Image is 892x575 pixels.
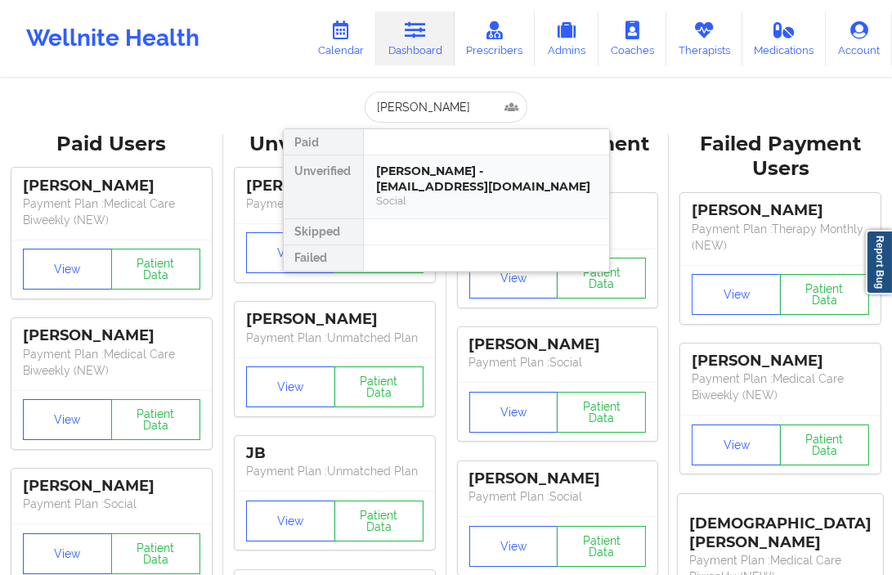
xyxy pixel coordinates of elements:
[23,533,112,574] button: View
[246,195,424,212] p: Payment Plan : Unmatched Plan
[111,533,200,574] button: Patient Data
[284,219,363,245] div: Skipped
[376,11,455,65] a: Dashboard
[535,11,598,65] a: Admins
[246,310,424,329] div: [PERSON_NAME]
[23,326,200,345] div: [PERSON_NAME]
[692,221,869,254] p: Payment Plan : Therapy Monthly (NEW)
[23,195,200,228] p: Payment Plan : Medical Care Biweekly (NEW)
[23,399,112,440] button: View
[692,274,781,315] button: View
[598,11,666,65] a: Coaches
[557,258,646,299] button: Patient Data
[334,501,424,541] button: Patient Data
[23,177,200,195] div: [PERSON_NAME]
[246,177,424,195] div: [PERSON_NAME]
[246,330,424,346] p: Payment Plan : Unmatched Plan
[246,501,335,541] button: View
[246,444,424,463] div: JB
[469,526,558,567] button: View
[11,132,212,157] div: Paid Users
[692,201,869,220] div: [PERSON_NAME]
[666,11,742,65] a: Therapists
[377,164,596,194] div: [PERSON_NAME] - [EMAIL_ADDRESS][DOMAIN_NAME]
[455,11,536,65] a: Prescribers
[689,502,872,552] div: [DEMOGRAPHIC_DATA][PERSON_NAME]
[23,496,200,512] p: Payment Plan : Social
[780,274,869,315] button: Patient Data
[246,232,335,273] button: View
[111,249,200,290] button: Patient Data
[469,354,647,371] p: Payment Plan : Social
[246,366,335,407] button: View
[692,352,869,371] div: [PERSON_NAME]
[23,346,200,379] p: Payment Plan : Medical Care Biweekly (NEW)
[306,11,376,65] a: Calendar
[692,371,869,403] p: Payment Plan : Medical Care Biweekly (NEW)
[23,249,112,290] button: View
[692,425,781,465] button: View
[284,155,363,219] div: Unverified
[469,335,647,354] div: [PERSON_NAME]
[235,132,435,157] div: Unverified Users
[469,469,647,488] div: [PERSON_NAME]
[284,245,363,272] div: Failed
[334,366,424,407] button: Patient Data
[866,230,892,294] a: Report Bug
[557,526,646,567] button: Patient Data
[111,399,200,440] button: Patient Data
[826,11,892,65] a: Account
[23,477,200,496] div: [PERSON_NAME]
[469,488,647,505] p: Payment Plan : Social
[284,129,363,155] div: Paid
[680,132,881,182] div: Failed Payment Users
[780,425,869,465] button: Patient Data
[377,194,596,208] div: Social
[469,392,558,433] button: View
[557,392,646,433] button: Patient Data
[246,463,424,479] p: Payment Plan : Unmatched Plan
[469,258,558,299] button: View
[742,11,827,65] a: Medications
